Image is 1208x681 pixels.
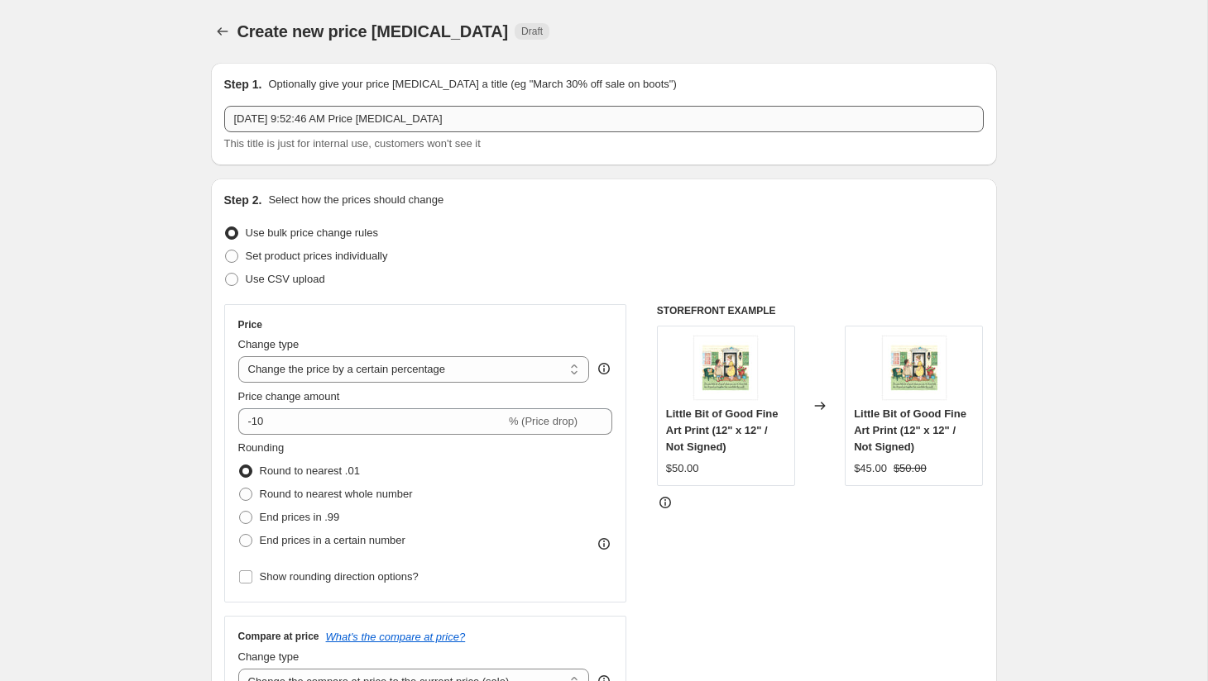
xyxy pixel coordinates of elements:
[260,464,360,477] span: Round to nearest .01
[521,25,543,38] span: Draft
[238,408,506,435] input: -15
[260,570,419,583] span: Show rounding direction options?
[854,407,966,453] span: Little Bit of Good Fine Art Print (12" x 12" / Not Signed)
[224,106,984,132] input: 30% off holiday sale
[224,76,262,93] h2: Step 1.
[657,304,984,317] h6: STOREFRONT EXAMPLE
[260,511,340,523] span: End prices in .99
[238,338,300,350] span: Change type
[509,415,578,427] span: % (Price drop)
[224,192,262,208] h2: Step 2.
[238,650,300,663] span: Change type
[666,407,779,453] span: Little Bit of Good Fine Art Print (12" x 12" / Not Signed)
[326,631,466,643] button: What's the compare at price?
[246,226,378,239] span: Use bulk price change rules
[224,137,481,150] span: This title is just for internal use, customers won't see it
[246,273,325,285] span: Use CSV upload
[211,20,234,43] button: Price change jobs
[854,462,887,474] span: $45.00
[260,488,413,500] span: Round to nearest whole number
[693,335,759,401] img: LittleBitOfGood_80x.jpg
[246,250,388,262] span: Set product prices individually
[238,318,262,331] h3: Price
[238,630,319,643] h3: Compare at price
[894,462,927,474] span: $50.00
[666,462,699,474] span: $50.00
[238,390,340,402] span: Price change amount
[268,192,443,208] p: Select how the prices should change
[237,22,509,40] span: Create new price [MEDICAL_DATA]
[268,76,676,93] p: Optionally give your price [MEDICAL_DATA] a title (eg "March 30% off sale on boots")
[260,534,405,546] span: End prices in a certain number
[238,441,285,454] span: Rounding
[596,360,612,377] div: help
[881,335,947,401] img: LittleBitOfGood_80x.jpg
